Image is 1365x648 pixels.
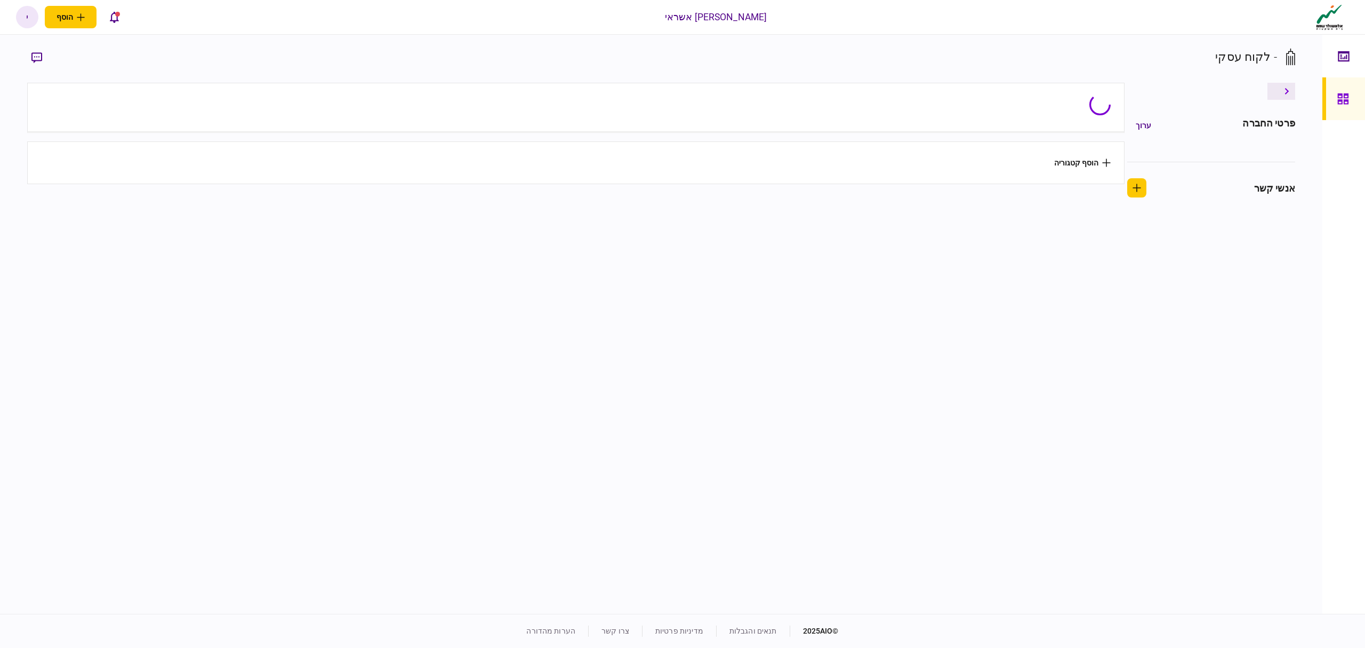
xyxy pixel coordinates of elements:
[1215,48,1276,66] div: - לקוח עסקי
[790,626,839,637] div: © 2025 AIO
[1242,116,1295,135] div: פרטי החברה
[729,627,777,635] a: תנאים והגבלות
[45,6,97,28] button: פתח תפריט להוספת לקוח
[103,6,125,28] button: פתח רשימת התראות
[655,627,703,635] a: מדיניות פרטיות
[601,627,629,635] a: צרו קשר
[1314,4,1345,30] img: client company logo
[1254,181,1295,195] div: אנשי קשר
[526,627,575,635] a: הערות מהדורה
[16,6,38,28] button: י
[1127,116,1160,135] button: ערוך
[1054,159,1111,167] button: הוסף קטגוריה
[665,10,767,24] div: [PERSON_NAME] אשראי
